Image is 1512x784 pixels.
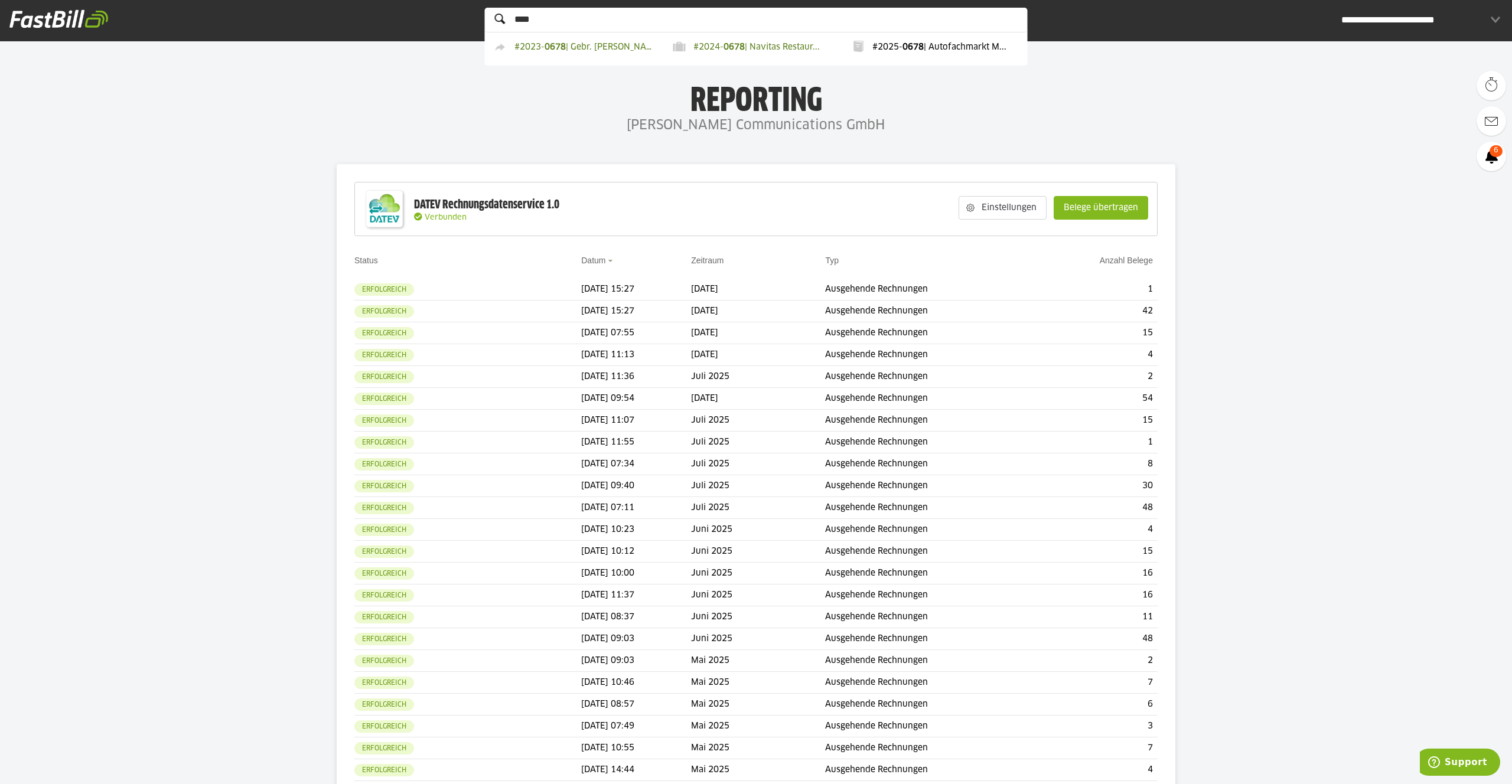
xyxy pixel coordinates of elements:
td: Ausgehende Rechnungen [825,344,1037,366]
td: Mai 2025 [691,650,825,672]
td: Ausgehende Rechnungen [825,388,1037,410]
td: [DATE] 07:34 [581,453,691,475]
td: Mai 2025 [691,672,825,694]
td: [DATE] 11:55 [581,432,691,453]
td: 48 [1038,628,1158,650]
td: Ausgehende Rechnungen [825,519,1037,541]
sl-badge: Erfolgreich [354,764,414,776]
td: [DATE] 11:36 [581,366,691,388]
sl-badge: Erfolgreich [354,698,414,711]
a: Typ [825,256,839,265]
td: [DATE] 07:11 [581,497,691,519]
h1: Reporting [118,83,1394,114]
td: 30 [1038,475,1158,497]
td: [DATE] 09:03 [581,650,691,672]
td: Ausgehende Rechnungen [825,366,1037,388]
td: [DATE] [691,344,825,366]
sl-badge: Erfolgreich [354,283,414,296]
td: [DATE] [691,300,825,322]
a: Datum [581,256,605,265]
sl-badge: Erfolgreich [354,524,414,536]
td: [DATE] 08:37 [581,606,691,628]
td: 7 [1038,672,1158,694]
sl-badge: Erfolgreich [354,393,414,405]
strong: 0678 [902,43,924,51]
td: 7 [1038,737,1158,759]
td: 54 [1038,388,1158,410]
sl-badge: Erfolgreich [354,567,414,580]
iframe: Öffnet ein Widget, in dem Sie weitere Informationen finden [1420,749,1500,778]
td: [DATE] 09:40 [581,475,691,497]
td: Ausgehende Rechnungen [825,716,1037,737]
td: Ausgehende Rechnungen [825,563,1037,584]
sl-badge: Erfolgreich [354,720,414,733]
td: Ausgehende Rechnungen [825,694,1037,716]
td: Juli 2025 [691,453,825,475]
a: #2024-0678| Navitas Restaur... [667,41,846,54]
td: [DATE] 15:27 [581,300,691,322]
a: #2023-0678| Gebr. [PERSON_NAME] [488,41,667,54]
td: [DATE] [691,388,825,410]
td: [DATE] 08:57 [581,694,691,716]
td: Ausgehende Rechnungen [825,322,1037,344]
td: Mai 2025 [691,694,825,716]
a: Zeitraum [691,256,724,265]
td: Mai 2025 [691,759,825,781]
td: [DATE] 09:03 [581,628,691,650]
a: Status [354,256,378,265]
td: Juni 2025 [691,519,825,541]
a: Anzahl Belege [1100,256,1153,265]
td: Juni 2025 [691,606,825,628]
td: 16 [1038,563,1158,584]
td: Ausgehende Rechnungen [825,737,1037,759]
td: [DATE] 10:55 [581,737,691,759]
a: 6 [1477,142,1506,171]
sl-button: Einstellungen [959,196,1047,220]
sl-badge: Erfolgreich [354,611,414,623]
strong: 0678 [545,43,566,51]
img: sort_desc.gif [608,260,615,262]
td: [DATE] 11:07 [581,410,691,432]
td: Mai 2025 [691,716,825,737]
td: [DATE] 10:23 [581,519,691,541]
td: Ausgehende Rechnungen [825,432,1037,453]
div: DATEV Rechnungsdatenservice 1.0 [414,197,559,213]
td: [DATE] 07:49 [581,716,691,737]
td: [DATE] 10:12 [581,541,691,563]
td: 42 [1038,300,1158,322]
td: [DATE] [691,279,825,300]
td: Juli 2025 [691,497,825,519]
td: Ausgehende Rechnungen [825,497,1037,519]
td: 8 [1038,453,1158,475]
td: Ausgehende Rechnungen [825,759,1037,781]
td: 1 [1038,279,1158,300]
sl-badge: Erfolgreich [354,371,414,383]
td: 11 [1038,606,1158,628]
strong: 0678 [724,43,745,51]
sl-badge: Erfolgreich [354,677,414,689]
td: Ausgehende Rechnungen [825,606,1037,628]
td: 2 [1038,366,1158,388]
td: [DATE] 10:46 [581,672,691,694]
span: Verbunden [425,214,467,221]
td: Ausgehende Rechnungen [825,279,1037,300]
td: 6 [1038,694,1158,716]
sl-badge: Erfolgreich [354,480,414,492]
td: [DATE] 07:55 [581,322,691,344]
td: Ausgehende Rechnungen [825,584,1037,606]
td: [DATE] 15:27 [581,279,691,300]
sl-badge: Erfolgreich [354,305,414,318]
td: Juni 2025 [691,628,825,650]
sl-badge: Erfolgreich [354,458,414,471]
td: Juni 2025 [691,541,825,563]
td: 15 [1038,322,1158,344]
td: 3 [1038,716,1158,737]
td: Ausgehende Rechnungen [825,453,1037,475]
sl-badge: Erfolgreich [354,349,414,361]
a: #2025-0678| Autofachmarkt M... [846,41,1025,54]
td: Mai 2025 [691,737,825,759]
sl-button: Belege übertragen [1054,196,1148,220]
td: Ausgehende Rechnungen [825,475,1037,497]
sl-badge: Erfolgreich [354,327,414,339]
img: DATEV-Datenservice Logo [361,185,408,233]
